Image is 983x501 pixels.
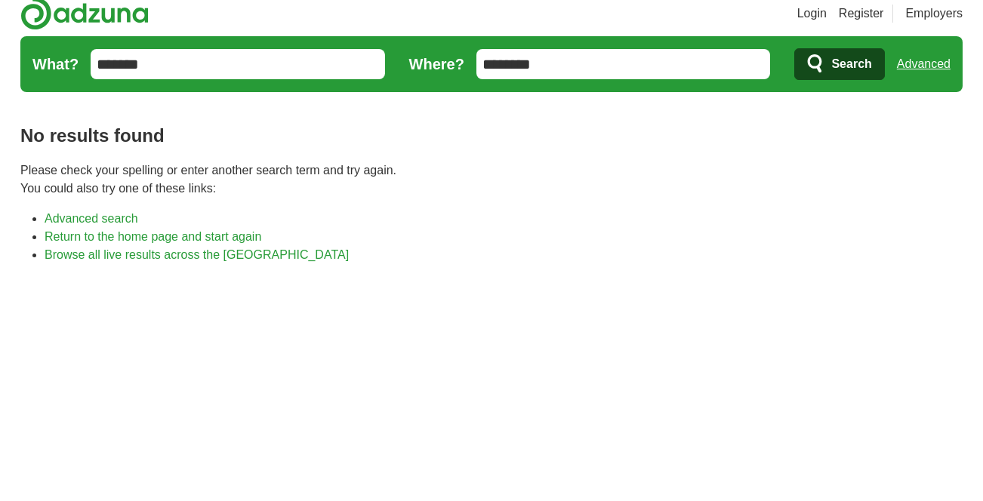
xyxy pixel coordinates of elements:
[32,53,79,75] label: What?
[839,5,884,23] a: Register
[45,212,138,225] a: Advanced search
[409,53,464,75] label: Where?
[20,161,963,198] p: Please check your spelling or enter another search term and try again. You could also try one of ...
[897,49,951,79] a: Advanced
[905,5,963,23] a: Employers
[797,5,827,23] a: Login
[45,248,349,261] a: Browse all live results across the [GEOGRAPHIC_DATA]
[45,230,261,243] a: Return to the home page and start again
[794,48,884,80] button: Search
[20,122,963,149] h1: No results found
[831,49,871,79] span: Search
